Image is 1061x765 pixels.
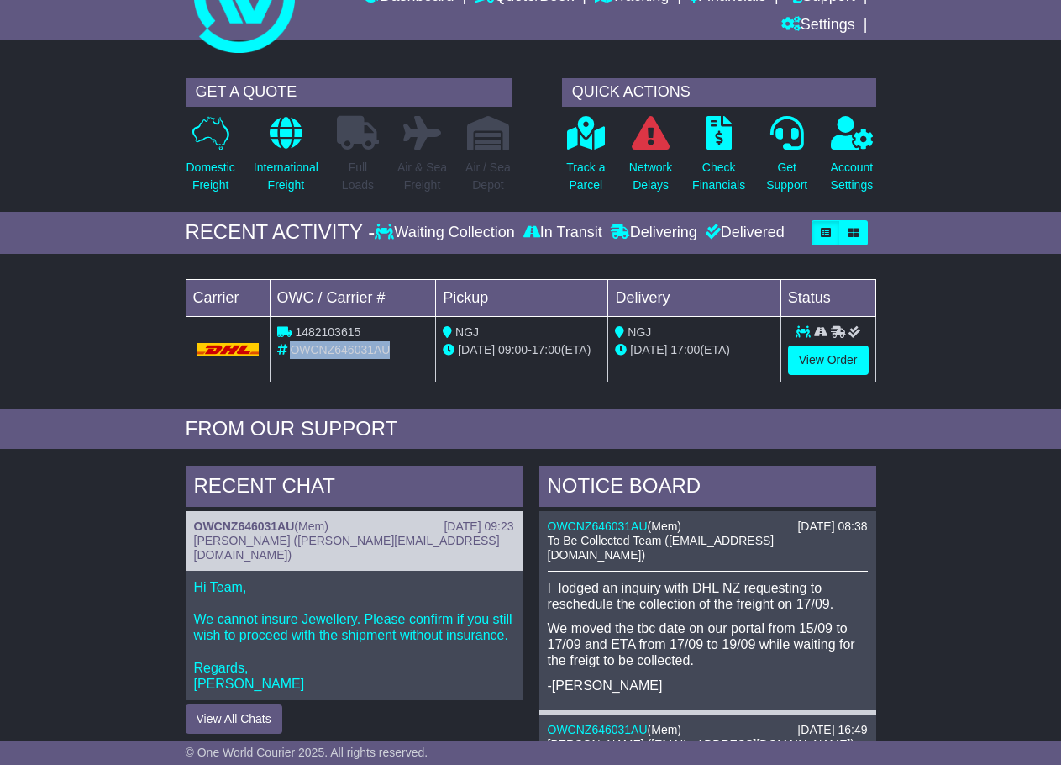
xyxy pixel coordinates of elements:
span: Mem [298,520,324,533]
span: NGJ [628,325,651,339]
a: NetworkDelays [628,115,673,203]
div: [DATE] 09:23 [444,520,513,534]
p: International Freight [254,159,318,194]
p: Network Delays [629,159,672,194]
p: Full Loads [337,159,379,194]
a: OWCNZ646031AU [548,723,648,736]
div: ( ) [548,520,868,534]
a: OWCNZ646031AU [548,520,648,533]
td: Status [780,279,875,316]
div: Delivered [701,224,785,242]
div: RECENT ACTIVITY - [186,220,376,245]
div: Delivering [607,224,701,242]
a: GetSupport [765,115,808,203]
div: (ETA) [615,341,773,359]
p: Air / Sea Depot [465,159,511,194]
button: View All Chats [186,704,282,734]
span: 17:00 [670,343,700,356]
td: Pickup [436,279,608,316]
a: InternationalFreight [253,115,319,203]
a: View Order [788,346,869,375]
span: 17:00 [532,343,561,356]
p: Air & Sea Freight [397,159,447,194]
span: NGJ [455,325,479,339]
div: Waiting Collection [375,224,518,242]
p: Account Settings [831,159,874,194]
span: Mem [651,723,677,736]
p: We moved the tbc date on our portal from 15/09 to 17/09 and ETA from 17/09 to 19/09 while waiting... [548,620,868,669]
span: [DATE] [630,343,667,356]
p: Get Support [766,159,807,194]
div: QUICK ACTIONS [562,78,876,107]
span: [PERSON_NAME] ([EMAIL_ADDRESS][DOMAIN_NAME]) [548,737,855,751]
p: Check Financials [692,159,745,194]
div: FROM OUR SUPPORT [186,417,876,441]
a: Track aParcel [565,115,606,203]
span: [DATE] [458,343,495,356]
img: DHL.png [197,343,260,356]
div: GET A QUOTE [186,78,512,107]
div: ( ) [548,723,868,737]
td: Carrier [186,279,270,316]
div: ( ) [194,520,514,534]
a: AccountSettings [830,115,875,203]
div: - (ETA) [443,341,601,359]
div: In Transit [519,224,607,242]
div: NOTICE BOARD [539,466,876,511]
span: OWCNZ646031AU [290,343,390,356]
td: OWC / Carrier # [270,279,436,316]
span: To Be Collected Team ([EMAIL_ADDRESS][DOMAIN_NAME]) [548,534,775,562]
a: Settings [781,12,855,40]
span: 1482103615 [295,325,360,339]
p: Domestic Freight [186,159,235,194]
p: I lodged an inquiry with DHL NZ requesting to reschedule the collection of the freight on 17/09. [548,580,868,612]
p: -[PERSON_NAME] [548,678,868,694]
p: Hi Team, We cannot insure Jewellery. Please confirm if you still wish to proceed with the shipmen... [194,579,514,692]
td: Delivery [608,279,780,316]
div: RECENT CHAT [186,466,523,511]
a: OWCNZ646031AU [194,520,295,533]
span: © One World Courier 2025. All rights reserved. [186,746,428,759]
a: DomesticFreight [186,115,236,203]
div: [DATE] 08:38 [797,520,867,534]
span: 09:00 [498,343,528,356]
a: CheckFinancials [691,115,746,203]
div: [DATE] 16:49 [797,723,867,737]
span: [PERSON_NAME] ([PERSON_NAME][EMAIL_ADDRESS][DOMAIN_NAME]) [194,534,500,562]
p: Track a Parcel [566,159,605,194]
span: Mem [651,520,677,533]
